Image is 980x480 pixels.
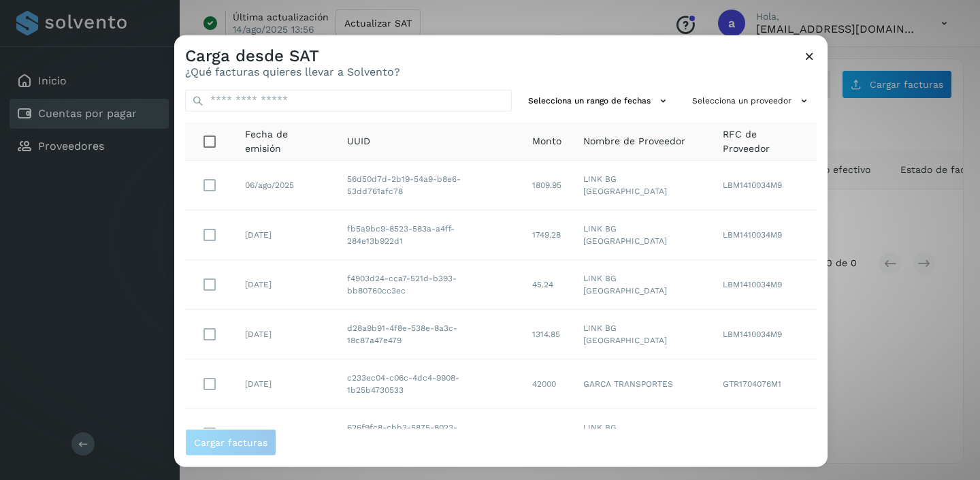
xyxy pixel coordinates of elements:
[347,134,370,148] span: UUID
[712,409,817,459] td: LBM1410034M9
[234,359,336,409] td: [DATE]
[234,161,336,210] td: 06/ago/2025
[523,89,676,112] button: Selecciona un rango de fechas
[583,134,685,148] span: Nombre de Proveedor
[185,46,400,65] h3: Carga desde SAT
[336,210,521,260] td: fb5a9bc9-8523-583a-a4ff-284e13b922d1
[194,438,267,447] span: Cargar facturas
[336,161,521,210] td: 56d50d7d-2b19-54a9-b8e6-53dd761afc78
[572,161,712,210] td: LINK BG [GEOGRAPHIC_DATA]
[521,210,572,260] td: 1749.28
[712,359,817,409] td: GTR1704076M1
[336,359,521,409] td: c233ec04-c06c-4dc4-9908-1b25b4730533
[245,127,325,156] span: Fecha de emisión
[185,429,276,456] button: Cargar facturas
[234,409,336,459] td: [DATE]
[336,409,521,459] td: 626f9fc8-cbb3-5875-8023-ae80081a3981
[234,210,336,260] td: [DATE]
[572,310,712,359] td: LINK BG [GEOGRAPHIC_DATA]
[185,65,400,78] p: ¿Qué facturas quieres llevar a Solvento?
[712,310,817,359] td: LBM1410034M9
[234,260,336,310] td: [DATE]
[687,89,817,112] button: Selecciona un proveedor
[712,161,817,210] td: LBM1410034M9
[336,260,521,310] td: f4903d24-cca7-521d-b393-bb80760cc3ec
[572,210,712,260] td: LINK BG [GEOGRAPHIC_DATA]
[521,409,572,459] td: 1763.49
[521,161,572,210] td: 1809.95
[572,260,712,310] td: LINK BG [GEOGRAPHIC_DATA]
[712,260,817,310] td: LBM1410034M9
[234,310,336,359] td: [DATE]
[521,359,572,409] td: 42000
[521,310,572,359] td: 1314.85
[572,359,712,409] td: GARCA TRANSPORTES
[712,210,817,260] td: LBM1410034M9
[532,134,561,148] span: Monto
[572,409,712,459] td: LINK BG [GEOGRAPHIC_DATA]
[336,310,521,359] td: d28a9b91-4f8e-538e-8a3c-18c87a47e479
[521,260,572,310] td: 45.24
[723,127,806,156] span: RFC de Proveedor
